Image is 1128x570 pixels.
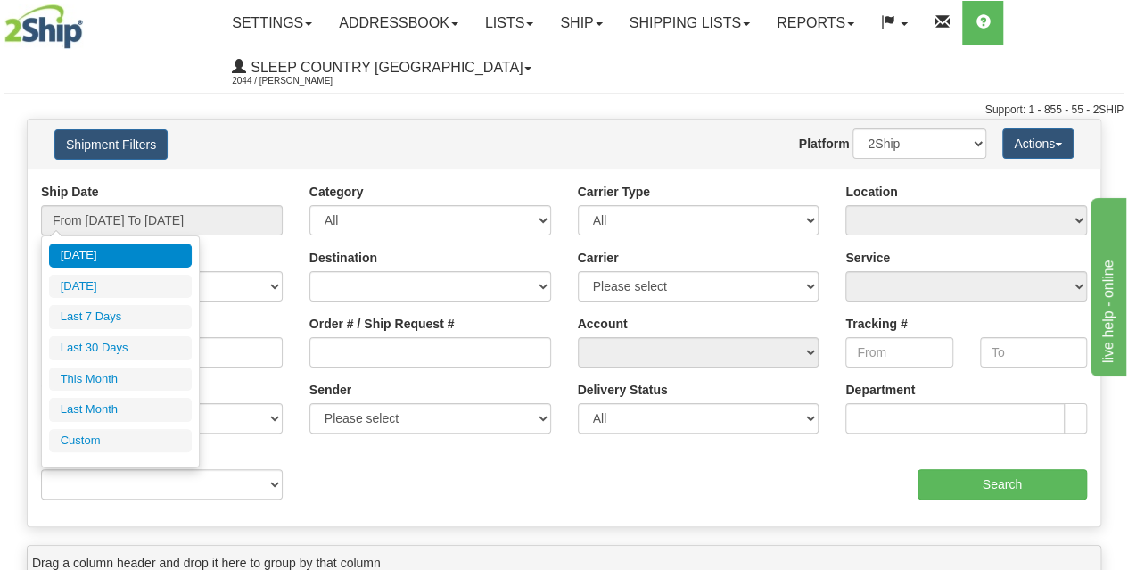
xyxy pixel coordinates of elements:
li: Last Month [49,398,192,422]
li: Last 7 Days [49,305,192,329]
iframe: chat widget [1087,194,1126,376]
label: Carrier Type [578,183,650,201]
label: Department [845,381,915,399]
li: Custom [49,429,192,453]
label: Tracking # [845,315,907,333]
a: Reports [763,1,868,45]
div: Support: 1 - 855 - 55 - 2SHIP [4,103,1124,118]
input: From [845,337,952,368]
li: [DATE] [49,244,192,268]
label: Delivery Status [578,381,668,399]
span: Sleep Country [GEOGRAPHIC_DATA] [246,60,523,75]
a: Ship [547,1,615,45]
label: Carrier [578,249,619,267]
a: Settings [218,1,325,45]
button: Shipment Filters [54,129,168,160]
button: Actions [1002,128,1074,159]
a: Lists [472,1,547,45]
span: 2044 / [PERSON_NAME] [232,72,366,90]
label: Location [845,183,897,201]
li: This Month [49,368,192,392]
label: Service [845,249,890,267]
li: [DATE] [49,275,192,299]
a: Sleep Country [GEOGRAPHIC_DATA] 2044 / [PERSON_NAME] [218,45,545,90]
label: Sender [309,381,351,399]
a: Shipping lists [616,1,763,45]
div: live help - online [13,11,165,32]
label: Order # / Ship Request # [309,315,455,333]
img: logo2044.jpg [4,4,83,49]
label: Destination [309,249,377,267]
label: Account [578,315,628,333]
label: Platform [799,135,850,153]
input: To [980,337,1087,368]
label: Ship Date [41,183,99,201]
a: Addressbook [325,1,472,45]
input: Search [918,469,1088,500]
label: Category [309,183,364,201]
li: Last 30 Days [49,336,192,360]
